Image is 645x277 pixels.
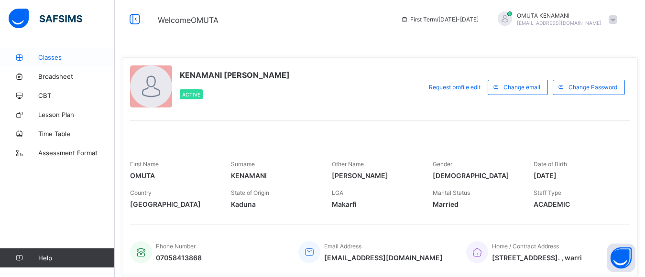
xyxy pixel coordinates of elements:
span: [DATE] [534,171,620,180]
span: [PERSON_NAME] [332,171,418,180]
span: CBT [38,92,115,99]
span: Classes [38,53,115,61]
span: Assessment Format [38,149,115,157]
span: KENAMANI [PERSON_NAME] [180,70,290,80]
span: [EMAIL_ADDRESS][DOMAIN_NAME] [517,20,601,26]
span: LGA [332,189,343,196]
span: Request profile edit [429,84,481,91]
span: Makarfi [332,200,418,208]
span: OMUTA KENAMANI [517,12,601,19]
span: 07058413868 [156,254,202,262]
span: KENAMANI [231,171,317,180]
span: Other Name [332,160,364,168]
span: Change Password [568,84,617,91]
span: Phone Number [156,243,196,250]
span: Change email [503,84,540,91]
span: Marital Status [433,189,470,196]
span: Time Table [38,130,115,138]
span: Home / Contract Address [492,243,559,250]
span: Gender [433,160,452,168]
span: State of Origin [231,189,269,196]
span: Married [433,200,519,208]
span: First Name [130,160,159,168]
img: safsims [9,9,82,29]
span: Staff Type [534,189,561,196]
span: [EMAIL_ADDRESS][DOMAIN_NAME] [324,254,443,262]
span: OMUTA [130,171,217,180]
span: Country [130,189,152,196]
span: Lesson Plan [38,111,115,118]
span: [GEOGRAPHIC_DATA] [130,200,217,208]
span: Date of Birth [534,160,567,168]
span: Help [38,254,114,262]
div: OMUTAKENAMANI [488,11,622,27]
span: session/term information [401,16,479,23]
button: Open asap [607,244,635,272]
span: ACADEMIC [534,200,620,208]
span: Kaduna [231,200,317,208]
span: [STREET_ADDRESS]. , warri [492,254,582,262]
span: Active [182,92,200,97]
span: Welcome OMUTA [158,15,219,25]
span: Email Address [324,243,361,250]
span: [DEMOGRAPHIC_DATA] [433,171,519,180]
span: Surname [231,160,255,168]
span: Broadsheet [38,73,115,80]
